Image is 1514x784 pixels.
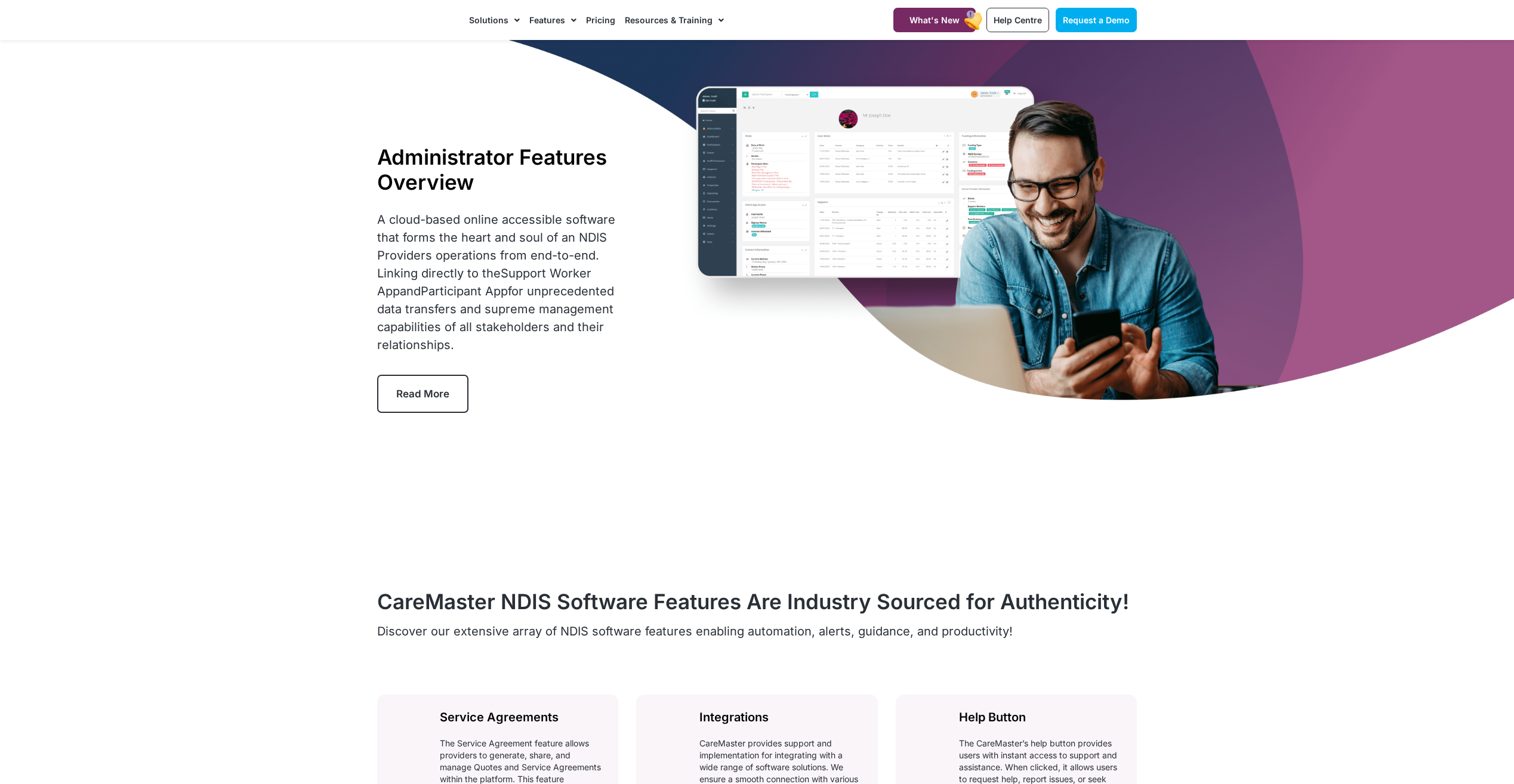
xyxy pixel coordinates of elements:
[651,709,686,745] img: CareMaster NDIS CRM ensures seamless work integration with Xero and MYOB, optimising financial ma...
[377,589,1137,614] h2: CareMaster NDIS Software Features Are Industry Sourced for Authenticity!
[699,709,863,726] h2: Integrations
[1063,15,1130,25] span: Request a Demo
[377,624,1013,638] span: Discover our extensive array of NDIS software features enabling automation, alerts, guidance, and...
[440,709,603,726] h2: Service Agreements
[959,709,1123,726] h2: Help Button
[909,15,960,25] span: What's New
[377,144,636,195] h1: Administrator Features Overview
[421,284,508,298] a: Participant App
[396,388,449,400] span: Read More
[994,15,1042,25] span: Help Centre
[377,375,468,413] a: Read More
[377,11,457,29] img: CareMaster Logo
[893,8,976,32] a: What's New
[1056,8,1137,32] a: Request a Demo
[911,709,945,745] img: Help Button - CareMaster NDIS Software Administrator feature: immediate help access, issue report...
[377,212,615,352] span: A cloud-based online accessible software that forms the heart and soul of an NDIS Providers opera...
[986,8,1049,32] a: Help Centre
